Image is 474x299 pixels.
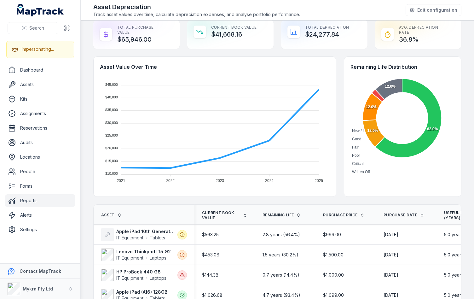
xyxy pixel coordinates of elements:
span: Written Off [352,170,370,174]
div: Impersonating... [22,46,54,52]
a: Alerts [5,209,75,221]
tspan: 2023 [216,179,224,183]
tspan: 2024 [265,179,274,183]
button: Edit configuration [406,4,461,16]
span: New / Like New [352,129,378,133]
span: Tablets [150,235,165,241]
span: Purchase Price [323,213,357,218]
a: Audits [5,136,75,149]
h2: Asset Depreciation [93,3,300,11]
span: Critical [352,161,364,166]
span: [DATE] [384,292,398,298]
span: Good [352,137,361,141]
a: Current Book Value [202,210,247,220]
span: 5.0 years [444,252,463,258]
span: 4.7 years ( 93.4% ) [263,292,300,298]
span: [DATE] [384,232,398,238]
h4: Asset Value Over Time [100,63,330,71]
a: Kits [5,93,75,105]
span: $563.25 [202,232,219,238]
span: 0.7 years ( 14.4% ) [263,272,299,278]
tspan: $40,000 [105,95,118,99]
span: Track asset values over time, calculate depreciation expenses, and analyse portfolio performance. [93,11,300,18]
a: Assets [5,78,75,91]
strong: Mykra Pty Ltd [23,286,53,291]
span: Laptops [150,255,166,261]
span: Asset [101,213,115,218]
span: Search [29,25,44,31]
span: $1,099.00 [323,292,344,298]
a: Reports [5,194,75,207]
tspan: $30,000 [105,121,118,125]
span: 5.0 years [444,292,463,298]
span: $1,500.00 [323,252,344,258]
a: Remaining Life [263,213,301,218]
a: Reservations [5,122,75,134]
a: Settings [5,223,75,236]
tspan: 2025 [315,179,323,183]
a: Asset [101,213,122,218]
span: $1,000.00 [323,272,344,278]
span: $453.08 [202,252,219,258]
a: MapTrack [17,4,64,16]
span: 5.0 years [444,232,463,238]
span: IT Equipment [116,255,143,261]
span: Purchase Date [384,213,417,218]
span: IT Equipment [116,235,143,241]
span: $144.38 [202,272,218,278]
span: Poor [352,153,360,158]
span: 1.5 years ( 30.2% ) [263,252,298,258]
span: 2.8 years ( 56.4% ) [263,232,300,238]
span: [DATE] [384,272,398,278]
a: Forms [5,180,75,192]
span: $1,026.68 [202,292,223,298]
a: Purchase Date [384,213,424,218]
span: IT Equipment [116,275,143,281]
strong: Contact MapTrack [20,268,61,274]
tspan: $10,000 [105,172,118,175]
a: Dashboard [5,64,75,76]
span: Current Book Value [202,210,240,220]
tspan: $45,000 [105,83,118,86]
tspan: 2022 [166,179,175,183]
h4: Remaining Life Distribution [350,63,455,71]
span: Remaining Life [263,213,294,218]
a: Purchase Price [323,213,364,218]
span: 5.0 years [444,272,463,278]
tspan: $25,000 [105,133,118,137]
a: Assignments [5,107,75,120]
span: $999.00 [323,232,341,238]
a: People [5,165,75,178]
a: Lenovo Thinkpad L15 G2 [116,249,175,255]
span: Fair [352,145,359,149]
a: HP ProBook 440 G8 [116,269,175,275]
span: [DATE] [384,252,398,258]
a: Apple iPad 10th Generation [116,228,175,235]
button: Search [8,22,58,34]
a: Locations [5,151,75,163]
a: Apple iPad (A16) 128GB [116,289,175,295]
tspan: $35,000 [105,108,118,112]
tspan: $15,000 [105,159,118,163]
span: Laptops [150,275,166,281]
tspan: $20,000 [105,146,118,150]
tspan: 2021 [117,179,125,183]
